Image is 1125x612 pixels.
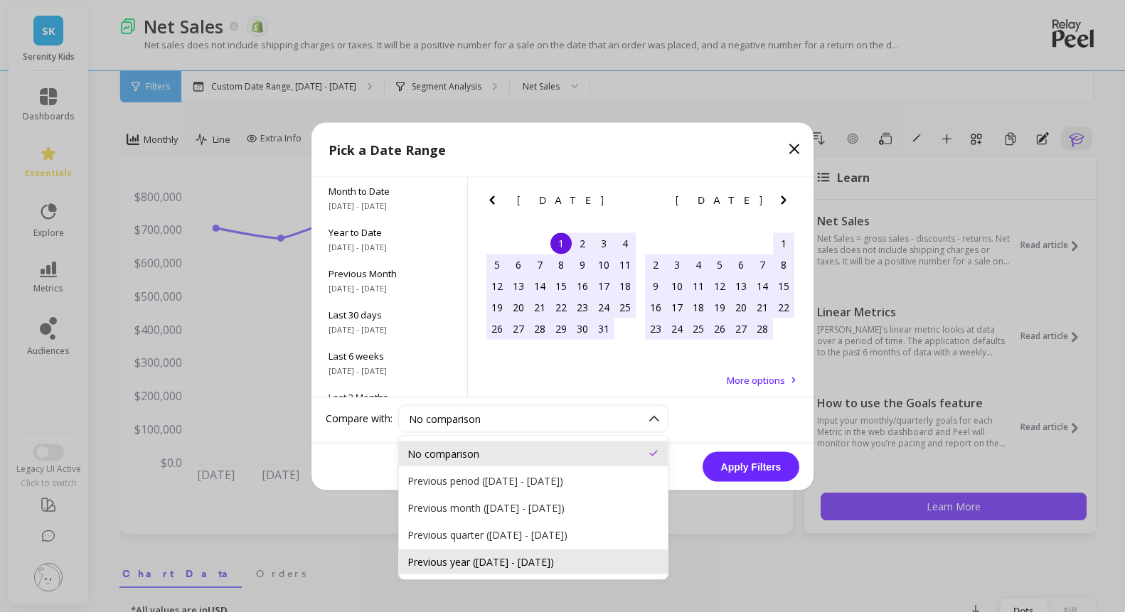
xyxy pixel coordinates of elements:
[773,254,794,275] div: Choose Saturday, February 8th, 2025
[645,275,666,296] div: Choose Sunday, February 9th, 2025
[550,254,572,275] div: Choose Wednesday, January 8th, 2025
[773,232,794,254] div: Choose Saturday, February 1st, 2025
[709,275,730,296] div: Choose Wednesday, February 12th, 2025
[752,296,773,318] div: Choose Friday, February 21st, 2025
[709,254,730,275] div: Choose Wednesday, February 5th, 2025
[642,191,665,214] button: Previous Month
[614,275,636,296] div: Choose Saturday, January 18th, 2025
[688,318,709,339] div: Choose Tuesday, February 25th, 2025
[709,318,730,339] div: Choose Wednesday, February 26th, 2025
[572,296,593,318] div: Choose Thursday, January 23rd, 2025
[329,241,450,252] span: [DATE] - [DATE]
[709,296,730,318] div: Choose Wednesday, February 19th, 2025
[572,318,593,339] div: Choose Thursday, January 30th, 2025
[407,527,659,541] div: Previous quarter ([DATE] - [DATE])
[688,275,709,296] div: Choose Tuesday, February 11th, 2025
[486,232,636,339] div: month 2025-01
[329,184,450,197] span: Month to Date
[508,275,529,296] div: Choose Monday, January 13th, 2025
[752,318,773,339] div: Choose Friday, February 28th, 2025
[409,412,481,425] span: No comparison
[730,296,752,318] div: Choose Thursday, February 20th, 2025
[529,318,550,339] div: Choose Tuesday, January 28th, 2025
[572,232,593,254] div: Choose Thursday, January 2nd, 2025
[730,275,752,296] div: Choose Thursday, February 13th, 2025
[329,139,446,159] p: Pick a Date Range
[614,232,636,254] div: Choose Saturday, January 4th, 2025
[572,275,593,296] div: Choose Thursday, January 16th, 2025
[614,254,636,275] div: Choose Saturday, January 11th, 2025
[329,390,450,403] span: Last 3 Months
[550,275,572,296] div: Choose Wednesday, January 15th, 2025
[329,282,450,294] span: [DATE] - [DATE]
[730,318,752,339] div: Choose Thursday, February 27th, 2025
[508,296,529,318] div: Choose Monday, January 20th, 2025
[593,275,614,296] div: Choose Friday, January 17th, 2025
[407,500,659,514] div: Previous month ([DATE] - [DATE])
[688,296,709,318] div: Choose Tuesday, February 18th, 2025
[517,194,606,205] span: [DATE]
[329,267,450,279] span: Previous Month
[666,275,688,296] div: Choose Monday, February 10th, 2025
[752,275,773,296] div: Choose Friday, February 14th, 2025
[486,254,508,275] div: Choose Sunday, January 5th, 2025
[593,296,614,318] div: Choose Friday, January 24th, 2025
[727,373,785,386] span: More options
[773,296,794,318] div: Choose Saturday, February 22nd, 2025
[329,308,450,321] span: Last 30 days
[593,254,614,275] div: Choose Friday, January 10th, 2025
[773,275,794,296] div: Choose Saturday, February 15th, 2025
[486,275,508,296] div: Choose Sunday, January 12th, 2025
[329,323,450,335] span: [DATE] - [DATE]
[666,254,688,275] div: Choose Monday, February 3rd, 2025
[645,318,666,339] div: Choose Sunday, February 23rd, 2025
[407,473,659,487] div: Previous period ([DATE] - [DATE])
[593,318,614,339] div: Choose Friday, January 31st, 2025
[529,275,550,296] div: Choose Tuesday, January 14th, 2025
[614,296,636,318] div: Choose Saturday, January 25th, 2025
[666,318,688,339] div: Choose Monday, February 24th, 2025
[486,318,508,339] div: Choose Sunday, January 26th, 2025
[529,296,550,318] div: Choose Tuesday, January 21st, 2025
[484,191,506,214] button: Previous Month
[703,451,799,481] button: Apply Filters
[407,554,659,568] div: Previous year ([DATE] - [DATE])
[775,191,798,214] button: Next Month
[645,232,794,339] div: month 2025-02
[593,232,614,254] div: Choose Friday, January 3rd, 2025
[666,296,688,318] div: Choose Monday, February 17th, 2025
[730,254,752,275] div: Choose Thursday, February 6th, 2025
[752,254,773,275] div: Choose Friday, February 7th, 2025
[508,254,529,275] div: Choose Monday, January 6th, 2025
[407,446,659,460] div: No comparison
[645,296,666,318] div: Choose Sunday, February 16th, 2025
[508,318,529,339] div: Choose Monday, January 27th, 2025
[329,200,450,211] span: [DATE] - [DATE]
[645,254,666,275] div: Choose Sunday, February 2nd, 2025
[329,349,450,362] span: Last 6 weeks
[329,365,450,376] span: [DATE] - [DATE]
[486,296,508,318] div: Choose Sunday, January 19th, 2025
[617,191,639,214] button: Next Month
[572,254,593,275] div: Choose Thursday, January 9th, 2025
[329,225,450,238] span: Year to Date
[676,194,764,205] span: [DATE]
[326,412,393,426] label: Compare with:
[550,318,572,339] div: Choose Wednesday, January 29th, 2025
[529,254,550,275] div: Choose Tuesday, January 7th, 2025
[550,232,572,254] div: Choose Wednesday, January 1st, 2025
[688,254,709,275] div: Choose Tuesday, February 4th, 2025
[550,296,572,318] div: Choose Wednesday, January 22nd, 2025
